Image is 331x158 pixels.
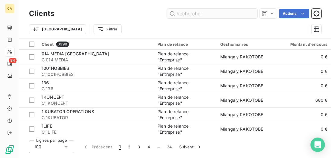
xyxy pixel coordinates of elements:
[124,141,134,153] button: 2
[220,42,276,47] div: Gestionnaires
[29,8,54,19] h3: Clients
[56,42,69,47] span: 3399
[42,86,150,92] span: C 136
[42,80,49,85] span: 136
[220,69,263,74] span: Miangaly RAKOTOBE
[42,42,54,47] span: Client
[42,123,52,129] span: 1LIFE
[42,115,150,121] span: C 1KUBATOR
[42,66,69,71] span: 1001HOBBIES
[167,9,257,18] input: Rechercher
[34,144,41,150] span: 100
[42,57,150,63] span: C 014 MEDIA
[116,141,124,153] button: 1
[279,9,309,18] button: Actions
[158,94,213,106] div: Plan de relance "Entreprise"
[158,123,213,135] div: Plan de relance "Entreprise"
[158,109,213,121] div: Plan de relance "Entreprise"
[220,112,263,117] span: Miangaly RAKOTOBE
[154,142,163,152] span: …
[42,71,150,77] span: C 1001HOBBIES
[134,141,144,153] button: 3
[158,42,213,47] div: Plan de relance
[42,109,94,114] span: 1 KUBATOR OPERATIONS
[42,94,64,100] span: 1KONCEPT
[163,141,176,153] button: 34
[94,24,121,34] button: Filtrer
[42,51,109,56] span: 014 MEDIA [GEOGRAPHIC_DATA]
[220,54,263,59] span: Miangaly RAKOTOBE
[310,138,325,152] div: Open Intercom Messenger
[220,83,263,88] span: Miangaly RAKOTOBE
[158,51,213,63] div: Plan de relance "Entreprise"
[29,24,86,34] button: [GEOGRAPHIC_DATA]
[9,58,17,63] span: 94
[42,129,150,135] span: C 1LIFE
[79,141,116,153] button: Précédent
[158,65,213,77] div: Plan de relance "Entreprise"
[5,145,14,154] img: Logo LeanPay
[220,98,263,103] span: Miangaly RAKOTOBE
[176,141,206,153] button: Suivant
[119,144,121,150] span: 1
[144,141,154,153] button: 4
[158,80,213,92] div: Plan de relance "Entreprise"
[220,126,263,132] span: Miangaly RAKOTOBE
[283,42,328,47] div: Montant d'encours
[42,100,150,106] span: C 1KONCEPT
[5,4,14,13] div: CA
